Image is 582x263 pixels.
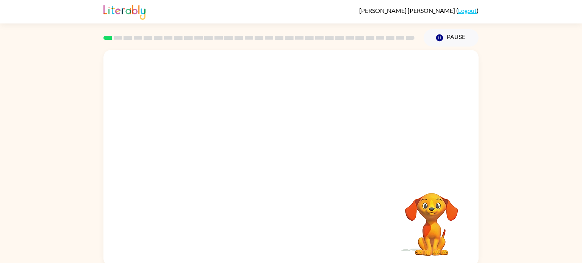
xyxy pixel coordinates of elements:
[458,7,477,14] a: Logout
[359,7,456,14] span: [PERSON_NAME] [PERSON_NAME]
[424,29,479,47] button: Pause
[103,3,145,20] img: Literably
[394,181,469,257] video: Your browser must support playing .mp4 files to use Literably. Please try using another browser.
[359,7,479,14] div: ( )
